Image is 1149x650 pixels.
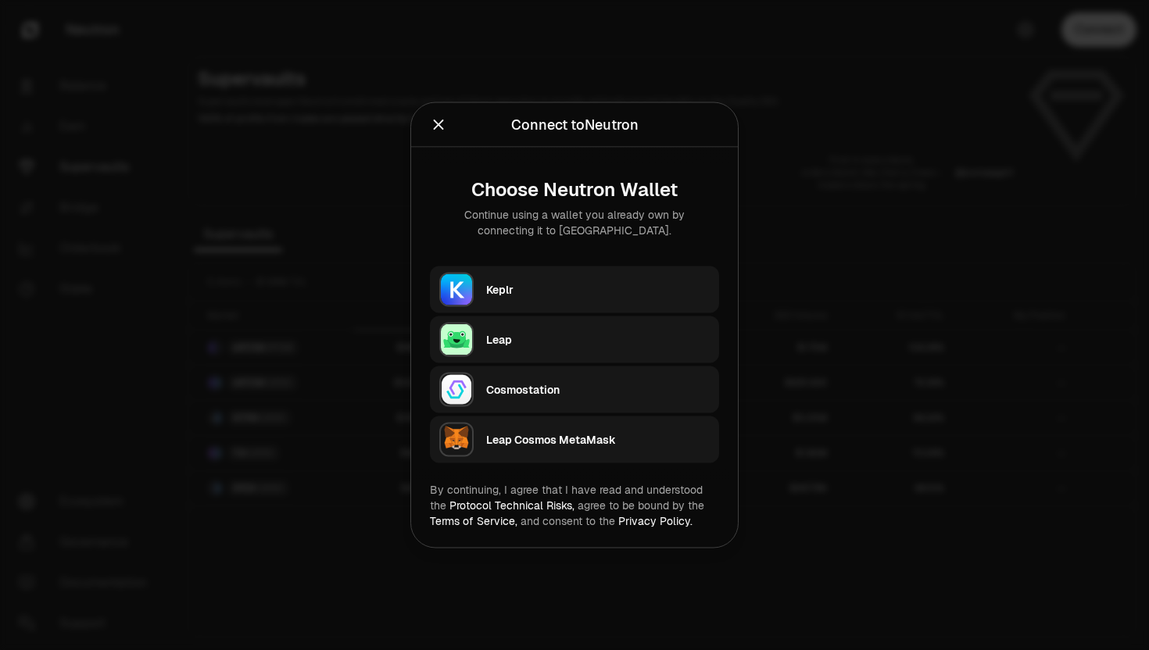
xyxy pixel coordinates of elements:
img: Leap Cosmos MetaMask [439,423,474,457]
a: Terms of Service, [430,514,517,528]
button: LeapLeap [430,316,719,363]
div: By continuing, I agree that I have read and understood the agree to be bound by the and consent t... [430,482,719,529]
div: Connect to Neutron [511,114,639,136]
div: Leap Cosmos MetaMask [486,432,710,448]
div: Choose Neutron Wallet [442,179,707,201]
button: CosmostationCosmostation [430,366,719,413]
button: Leap Cosmos MetaMaskLeap Cosmos MetaMask [430,416,719,463]
button: KeplrKeplr [430,266,719,313]
img: Leap [439,323,474,357]
button: Close [430,114,447,136]
a: Protocol Technical Risks, [449,498,574,512]
div: Continue using a wallet you already own by connecting it to [GEOGRAPHIC_DATA]. [442,207,707,238]
a: Privacy Policy. [618,514,693,528]
img: Cosmostation [439,373,474,407]
div: Keplr [486,282,710,298]
img: Keplr [439,273,474,307]
div: Cosmostation [486,382,710,398]
div: Leap [486,332,710,348]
